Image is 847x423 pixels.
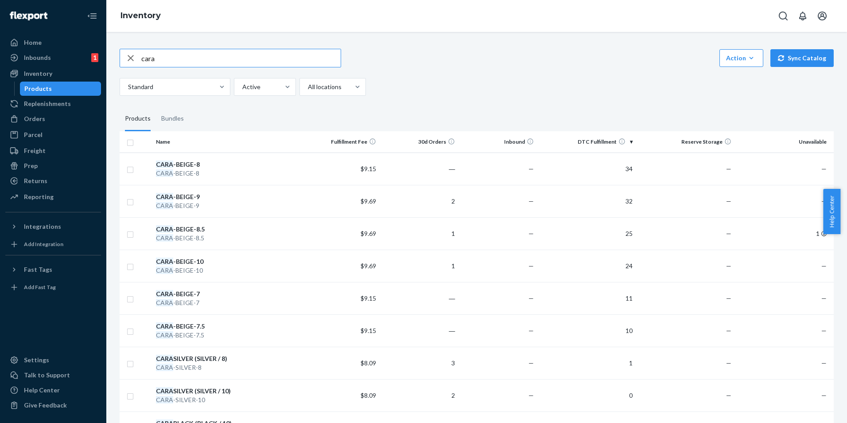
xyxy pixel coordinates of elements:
span: — [528,230,534,237]
em: CARA [156,290,173,298]
th: Fulfillment Fee [301,131,380,153]
em: CARA [156,322,173,330]
span: — [528,262,534,270]
em: CARA [156,364,173,371]
td: 11 [537,282,636,314]
span: — [821,327,827,334]
button: Give Feedback [5,398,101,412]
td: 34 [537,153,636,185]
button: Close Navigation [83,7,101,25]
button: Integrations [5,219,101,234]
div: Add Fast Tag [24,283,56,291]
div: -BEIGE-8.5 [156,225,297,234]
div: Products [24,84,52,93]
span: — [726,392,731,399]
a: Add Fast Tag [5,280,101,294]
div: -BEIGE-7 [156,290,297,298]
em: CARA [156,396,173,403]
div: Home [24,38,42,47]
a: Reporting [5,190,101,204]
button: Open Search Box [774,7,792,25]
div: Replenishments [24,99,71,108]
a: Inbounds1 [5,51,101,65]
em: CARA [156,331,173,339]
em: CARA [156,355,173,362]
em: CARA [156,169,173,177]
div: -BEIGE-9 [156,192,297,201]
input: All locations [307,82,308,91]
div: SILVER (SILVER / 8) [156,354,297,363]
a: Orders [5,112,101,126]
td: 2 [380,379,458,411]
div: Bundles [161,106,184,131]
div: -BEIGE-8 [156,160,297,169]
span: $9.15 [361,327,376,334]
em: CARA [156,202,173,209]
span: $8.09 [361,359,376,367]
span: — [726,327,731,334]
span: — [726,230,731,237]
span: — [528,327,534,334]
em: CARA [156,225,173,233]
span: — [528,165,534,172]
td: 1 [537,347,636,379]
span: — [821,165,827,172]
div: Talk to Support [24,371,70,380]
span: — [528,197,534,205]
span: Help Center [823,189,840,234]
a: Help Center [5,383,101,397]
em: CARA [156,193,173,200]
div: -BEIGE-9 [156,201,297,210]
div: Action [726,54,757,63]
em: CARA [156,266,173,274]
td: ― [380,282,458,314]
div: -BEIGE-8 [156,169,297,178]
span: — [528,359,534,367]
button: Action [719,49,763,67]
th: Inbound [458,131,537,153]
div: -SILVER-8 [156,363,297,372]
span: — [821,392,827,399]
div: Inbounds [24,53,51,62]
span: $9.15 [361,165,376,172]
button: Open account menu [813,7,831,25]
div: Integrations [24,222,61,231]
div: Settings [24,356,49,364]
td: ― [380,153,458,185]
td: 1 [735,217,834,250]
a: Inventory [5,67,101,81]
div: -BEIGE-7 [156,298,297,307]
a: Freight [5,144,101,158]
input: Standard [127,82,128,91]
ol: breadcrumbs [113,3,168,29]
td: 0 [537,379,636,411]
td: 32 [537,185,636,217]
div: Fast Tags [24,265,52,274]
div: Inventory [24,69,52,78]
input: Search inventory by name or sku [141,49,341,67]
th: 30d Orders [380,131,458,153]
div: Add Integration [24,240,63,248]
div: -SILVER-10 [156,396,297,404]
th: DTC Fulfillment [537,131,636,153]
td: 10 [537,314,636,347]
button: Open notifications [794,7,812,25]
span: — [528,392,534,399]
span: — [821,359,827,367]
span: $8.09 [361,392,376,399]
th: Unavailable [735,131,834,153]
div: Orders [24,114,45,123]
span: — [726,359,731,367]
button: Sync Catalog [770,49,834,67]
a: Home [5,35,101,50]
div: Help Center [24,386,60,395]
a: Inventory [120,11,161,20]
td: 2 [380,185,458,217]
div: Give Feedback [24,401,67,410]
th: Reserve Storage [636,131,735,153]
span: — [821,262,827,270]
span: $9.69 [361,230,376,237]
em: CARA [156,387,173,395]
a: Parcel [5,128,101,142]
a: Replenishments [5,97,101,111]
